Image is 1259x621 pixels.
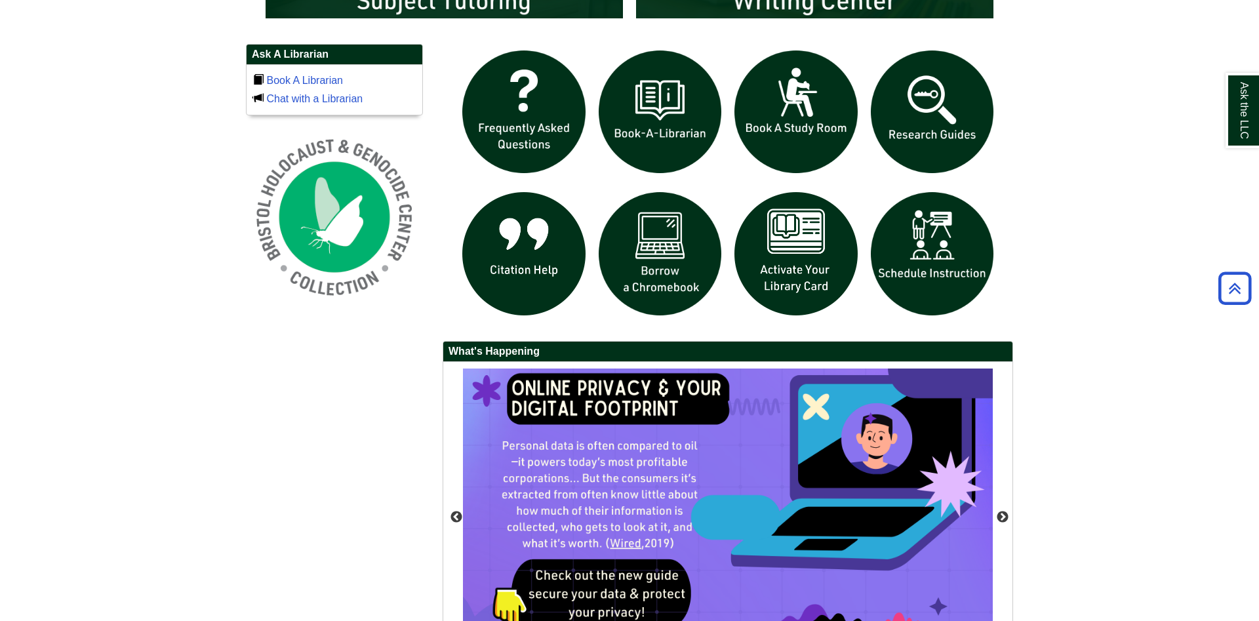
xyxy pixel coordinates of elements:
[456,186,592,322] img: citation help icon links to citation help guide page
[728,44,864,180] img: book a study room icon links to book a study room web page
[266,93,363,104] a: Chat with a Librarian
[728,186,864,322] img: activate Library Card icon links to form to activate student ID into library card
[450,511,463,524] button: Previous
[456,44,1000,328] div: slideshow
[456,44,592,180] img: frequently asked questions
[864,44,1001,180] img: Research Guides icon links to research guides web page
[592,186,729,322] img: Borrow a chromebook icon links to the borrow a chromebook web page
[592,44,729,180] img: Book a Librarian icon links to book a librarian web page
[443,342,1012,362] h2: What's Happening
[246,129,423,306] img: Holocaust and Genocide Collection
[864,186,1001,322] img: For faculty. Schedule Library Instruction icon links to form.
[266,75,343,86] a: Book A Librarian
[996,511,1009,524] button: Next
[1214,279,1256,297] a: Back to Top
[247,45,422,65] h2: Ask A Librarian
